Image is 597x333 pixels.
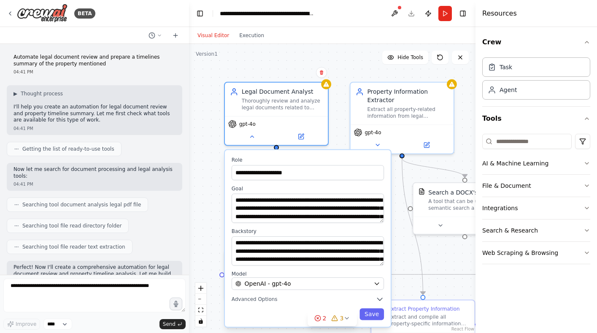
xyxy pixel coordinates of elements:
[232,271,384,277] label: Model
[14,104,176,124] p: I'll help you create an automation for legal document review and property timeline summary. Let m...
[242,88,323,96] div: Legal Document Analyst
[232,277,384,290] button: OpenAI - gpt-4o
[482,197,590,219] button: Integrations
[170,298,182,310] button: Click to speak your automation idea
[145,30,165,41] button: Switch to previous chat
[14,166,176,179] p: Now let me search for document processing and legal analysis tools:
[482,130,590,271] div: Tools
[367,106,448,119] div: Extract all property-related information from legal documents for {property_address}, including o...
[398,158,469,178] g: Edge from 19c7e7d6-2274-46b2-bdd5-bcc4961670a9 to f06ff833-658a-4632-9fff-16b55e82fde0
[359,309,384,320] button: Save
[428,188,502,197] div: Search a DOCX's content
[220,9,315,18] nav: breadcrumb
[232,185,384,192] label: Goal
[21,90,63,97] span: Thought process
[192,30,234,41] button: Visual Editor
[195,305,206,316] button: fit view
[428,198,511,212] div: A tool that can be used to semantic search a query from a DOCX's content.
[14,90,17,97] span: ▶
[22,201,141,208] span: Searching tool document analysis legal pdf file
[196,51,218,57] div: Version 1
[482,219,590,241] button: Search & Research
[403,140,450,150] button: Open in side panel
[22,244,125,250] span: Searching tool file reader text extraction
[14,54,176,67] p: Automate legal document review and prepare a timelines summary of the property mentioned
[14,181,176,187] div: 04:41 PM
[308,311,357,326] button: 23
[482,242,590,264] button: Web Scraping & Browsing
[333,270,512,279] g: Edge from a0ddc8a7-be2e-4301-8c5c-eb13a7406ccb to 8bb5ceaa-5f96-4869-9c21-7cfa57dc769c
[14,90,63,97] button: ▶Thought process
[163,321,176,328] span: Send
[22,222,122,229] span: Searching tool file read directory folder
[350,82,454,154] div: Property Information ExtractorExtract all property-related information from legal documents for {...
[482,152,590,174] button: AI & Machine Learning
[232,295,384,303] button: Advanced Options
[195,294,206,305] button: zoom out
[17,4,68,23] img: Logo
[277,132,324,142] button: Open in side panel
[367,88,448,105] div: Property Information Extractor
[382,51,428,64] button: Hide Tools
[418,188,425,195] img: DOCXSearchTool
[14,125,176,132] div: 04:41 PM
[16,321,36,328] span: Improve
[323,314,327,322] span: 2
[232,296,278,303] span: Advanced Options
[239,121,256,127] span: gpt-4o
[234,30,269,41] button: Execution
[388,306,460,312] div: Extract Property Information
[365,129,381,136] span: gpt-4o
[482,107,590,130] button: Tools
[195,283,206,327] div: React Flow controls
[245,279,291,288] span: OpenAI - gpt-4o
[388,314,470,328] div: Extract and compile all property-specific information for {property_address} from the legal docum...
[326,309,356,320] button: Cancel
[22,146,114,152] span: Getting the list of ready-to-use tools
[159,319,186,329] button: Send
[500,86,517,94] div: Agent
[14,69,176,75] div: 04:41 PM
[397,54,423,61] span: Hide Tools
[340,314,344,322] span: 3
[482,8,517,19] h4: Resources
[169,30,182,41] button: Start a new chat
[482,175,590,197] button: File & Document
[500,63,512,71] div: Task
[242,97,323,111] div: Thoroughly review and analyze legal documents related to {property_address}, extracting key legal...
[482,30,590,54] button: Crew
[451,327,474,331] a: React Flow attribution
[74,8,95,19] div: BETA
[457,8,469,19] button: Hide right sidebar
[413,182,517,235] div: DOCXSearchToolSearch a DOCX's contentA tool that can be used to semantic search a query from a DO...
[195,283,206,294] button: zoom in
[466,220,513,230] button: Open in side panel
[482,54,590,106] div: Crew
[224,82,329,146] div: Legal Document AnalystThoroughly review and analyze legal documents related to {property_address}...
[14,264,176,284] p: Perfect! Now I'll create a comprehensive automation for legal document review and property timeli...
[232,157,384,163] label: Role
[232,228,384,235] label: Backstory
[316,67,327,78] button: Delete node
[195,316,206,327] button: toggle interactivity
[3,319,40,330] button: Improve
[194,8,206,19] button: Hide left sidebar
[398,158,427,295] g: Edge from 19c7e7d6-2274-46b2-bdd5-bcc4961670a9 to bbf59f7d-22e0-4349-b1d4-2b48150b201e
